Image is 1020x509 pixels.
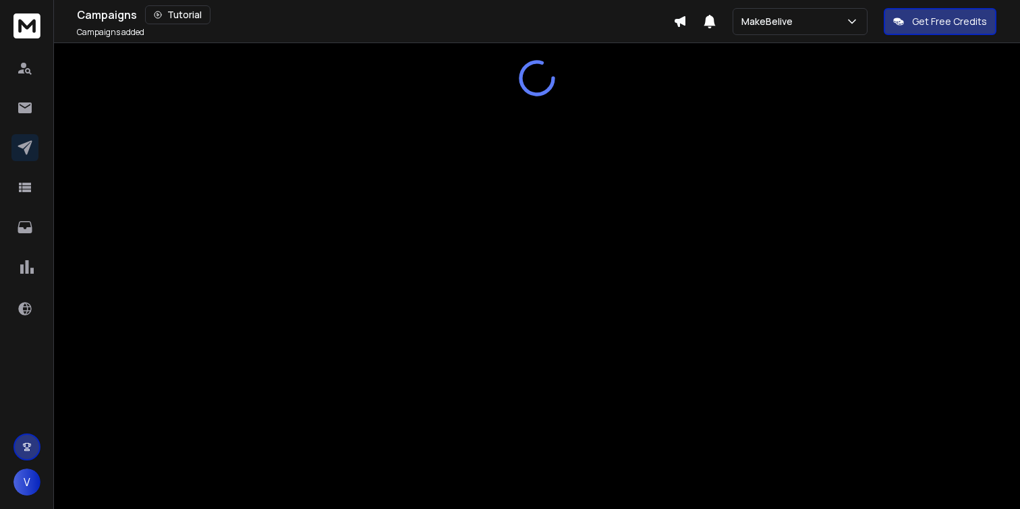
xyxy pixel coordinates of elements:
p: Campaigns added [77,27,144,38]
p: Get Free Credits [912,15,987,28]
button: V [13,469,40,496]
div: Campaigns [77,5,673,24]
button: Tutorial [145,5,210,24]
p: MakeBelive [741,15,798,28]
button: Get Free Credits [884,8,996,35]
